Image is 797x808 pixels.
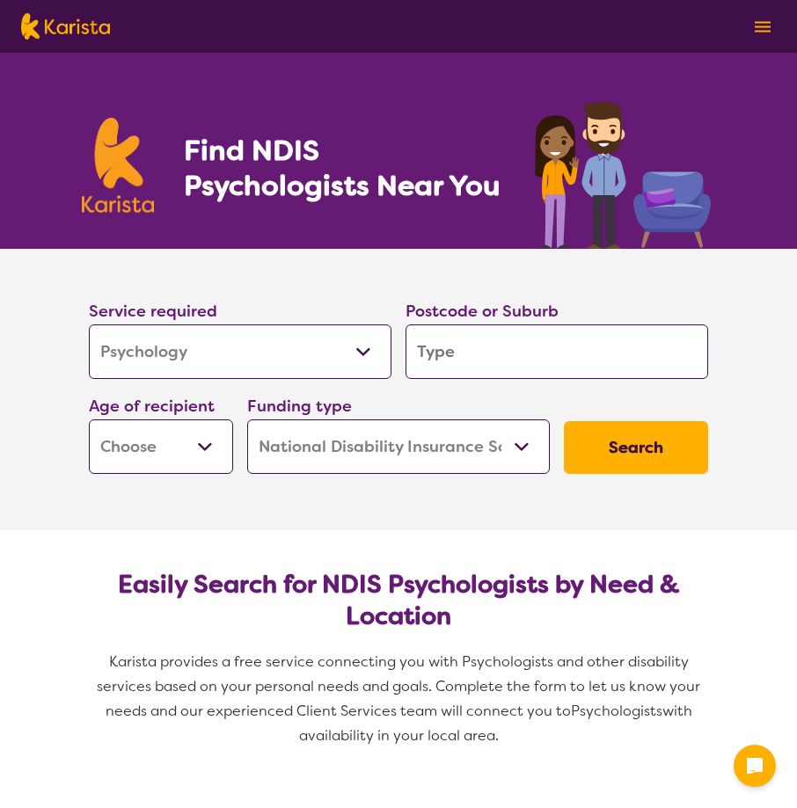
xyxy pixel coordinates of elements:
[571,702,662,720] span: Psychologists
[755,21,771,33] img: menu
[184,133,509,203] h1: Find NDIS Psychologists Near You
[89,301,217,322] label: Service required
[97,652,704,720] span: Karista provides a free service connecting you with Psychologists and other disability services b...
[103,569,694,632] h2: Easily Search for NDIS Psychologists by Need & Location
[529,95,715,249] img: psychology
[21,13,110,40] img: Karista logo
[82,118,154,213] img: Karista logo
[89,396,215,417] label: Age of recipient
[247,396,352,417] label: Funding type
[406,301,559,322] label: Postcode or Suburb
[406,324,708,379] input: Type
[564,421,708,474] button: Search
